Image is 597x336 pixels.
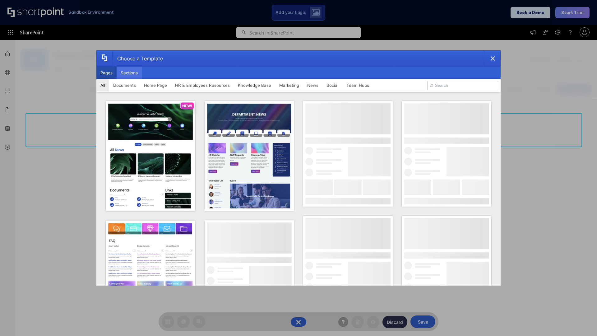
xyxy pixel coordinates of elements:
[275,79,303,91] button: Marketing
[171,79,234,91] button: HR & Employees Resources
[117,67,142,79] button: Sections
[96,50,501,286] div: template selector
[112,51,163,66] div: Choose a Template
[182,104,192,108] p: NEW!
[342,79,373,91] button: Team Hubs
[96,79,109,91] button: All
[234,79,275,91] button: Knowledge Base
[322,79,342,91] button: Social
[427,81,498,90] input: Search
[303,79,322,91] button: News
[140,79,171,91] button: Home Page
[96,67,117,79] button: Pages
[566,306,597,336] iframe: Chat Widget
[109,79,140,91] button: Documents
